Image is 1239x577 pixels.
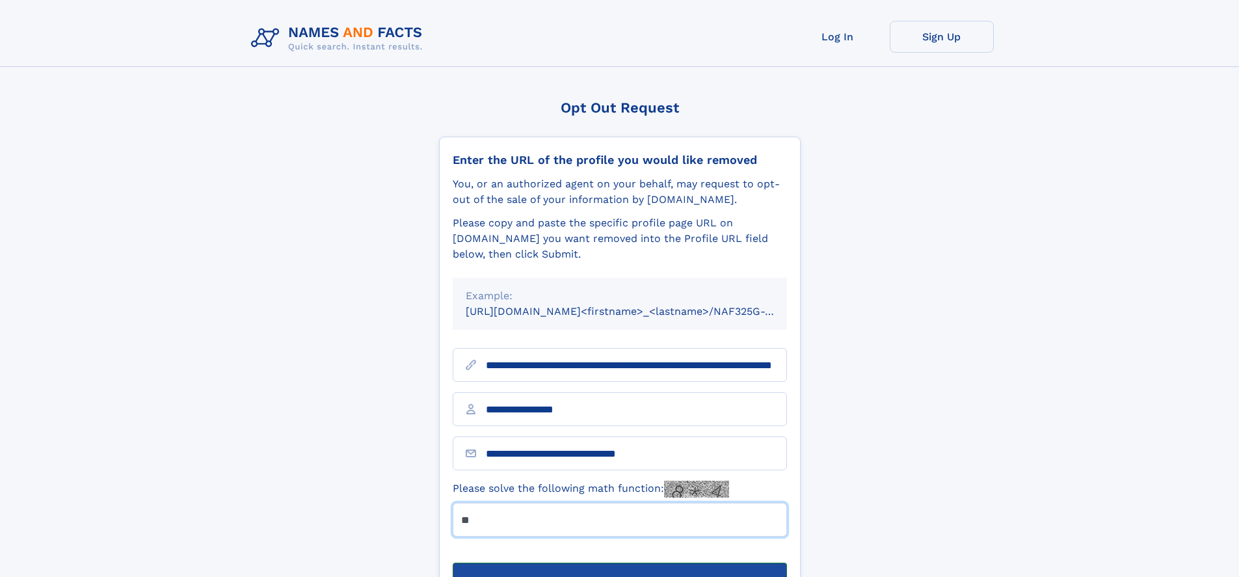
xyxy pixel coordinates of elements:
[890,21,994,53] a: Sign Up
[453,215,787,262] div: Please copy and paste the specific profile page URL on [DOMAIN_NAME] you want removed into the Pr...
[453,153,787,167] div: Enter the URL of the profile you would like removed
[466,288,774,304] div: Example:
[466,305,812,317] small: [URL][DOMAIN_NAME]<firstname>_<lastname>/NAF325G-xxxxxxxx
[786,21,890,53] a: Log In
[453,176,787,208] div: You, or an authorized agent on your behalf, may request to opt-out of the sale of your informatio...
[439,100,801,116] div: Opt Out Request
[246,21,433,56] img: Logo Names and Facts
[453,481,729,498] label: Please solve the following math function:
